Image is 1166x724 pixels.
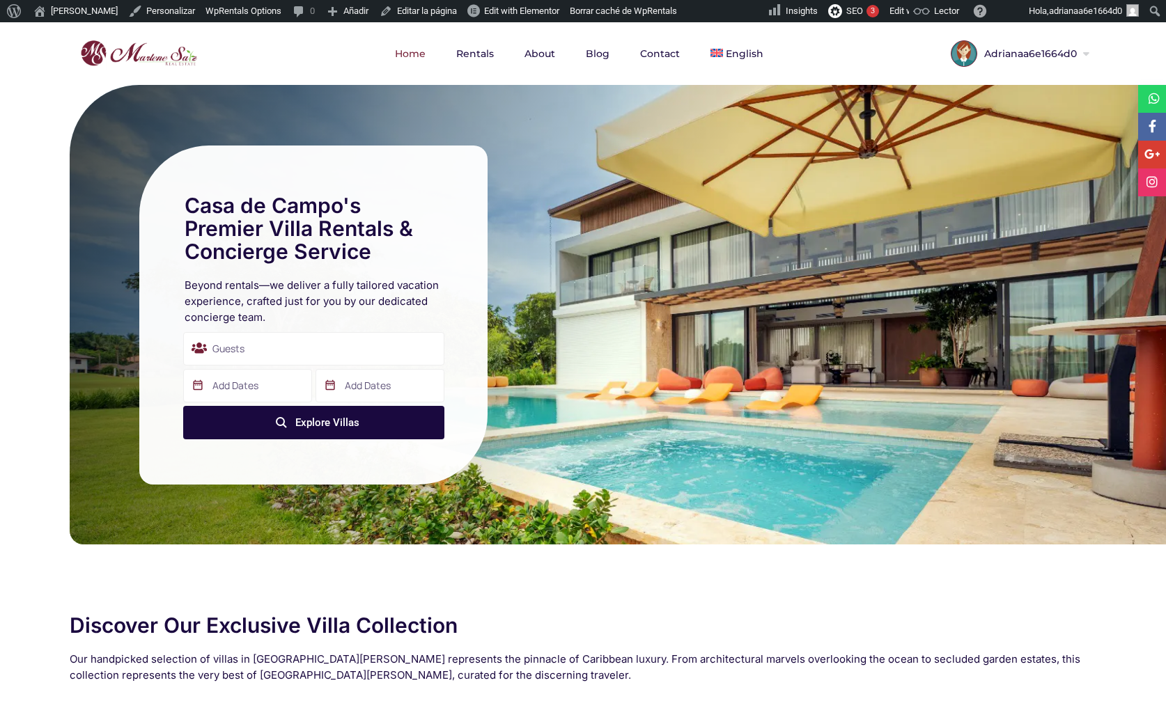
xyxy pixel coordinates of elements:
h2: Beyond rentals—we deliver a fully tailored vacation experience, crafted just for you by our dedic... [185,277,442,325]
span: English [726,47,763,60]
input: Add Dates [316,369,444,402]
input: Add Dates [183,369,312,402]
a: Home [381,22,440,85]
span: Edit with Elementor [484,6,559,16]
span: SEO [846,6,863,16]
h2: Our handpicked selection of villas in [GEOGRAPHIC_DATA][PERSON_NAME] represents the pinnacle of C... [70,651,1096,683]
button: Explore Villas [183,406,444,439]
span: adrianaa6e1664d0 [1049,6,1122,16]
a: Blog [572,22,623,85]
span: Adrianaa6e1664d0 [977,49,1080,58]
div: Guests [183,332,444,365]
h2: Discover Our Exclusive Villa Collection [70,614,1096,637]
h1: Casa de Campo's Premier Villa Rentals & Concierge Service [185,194,442,263]
img: Visitas de 48 horas. Haz clic para ver más estadísticas del sitio. [690,3,768,20]
img: logo [77,37,201,70]
a: English [697,22,777,85]
div: 3 [866,5,879,17]
a: Rentals [442,22,508,85]
a: Contact [626,22,694,85]
a: About [511,22,569,85]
